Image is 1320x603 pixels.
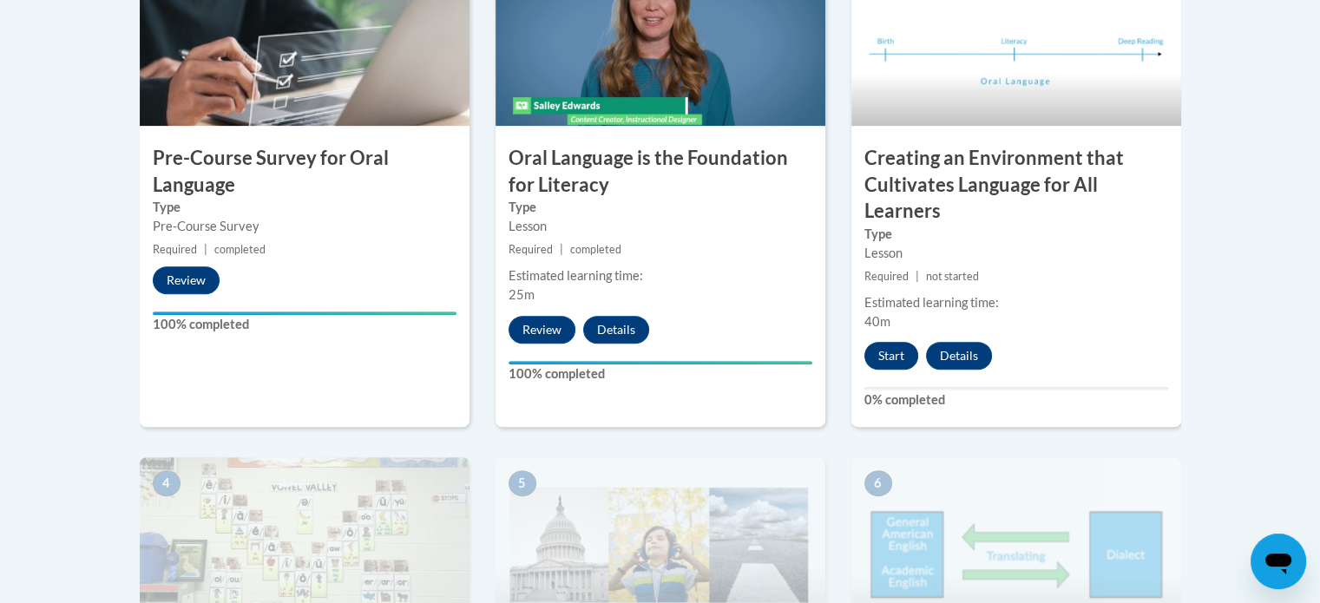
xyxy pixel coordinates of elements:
button: Details [926,342,992,370]
label: 0% completed [864,390,1168,410]
button: Start [864,342,918,370]
span: | [916,270,919,283]
h3: Pre-Course Survey for Oral Language [140,145,470,199]
span: Required [153,243,197,256]
span: Required [864,270,909,283]
span: 6 [864,470,892,496]
label: Type [509,198,812,217]
label: Type [153,198,456,217]
div: Your progress [509,361,812,364]
h3: Creating an Environment that Cultivates Language for All Learners [851,145,1181,225]
span: completed [214,243,266,256]
label: Type [864,225,1168,244]
iframe: Button to launch messaging window [1251,534,1306,589]
span: 25m [509,287,535,302]
div: Estimated learning time: [509,266,812,285]
span: | [204,243,207,256]
label: 100% completed [153,315,456,334]
span: | [560,243,563,256]
div: Your progress [153,311,456,315]
span: Required [509,243,553,256]
button: Review [509,316,575,344]
span: 4 [153,470,181,496]
span: 5 [509,470,536,496]
button: Review [153,266,220,294]
div: Lesson [864,244,1168,263]
span: completed [570,243,621,256]
label: 100% completed [509,364,812,383]
button: Details [583,316,649,344]
div: Lesson [509,217,812,236]
div: Estimated learning time: [864,293,1168,312]
div: Pre-Course Survey [153,217,456,236]
span: 40m [864,314,890,329]
span: not started [926,270,979,283]
h3: Oral Language is the Foundation for Literacy [496,145,825,199]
